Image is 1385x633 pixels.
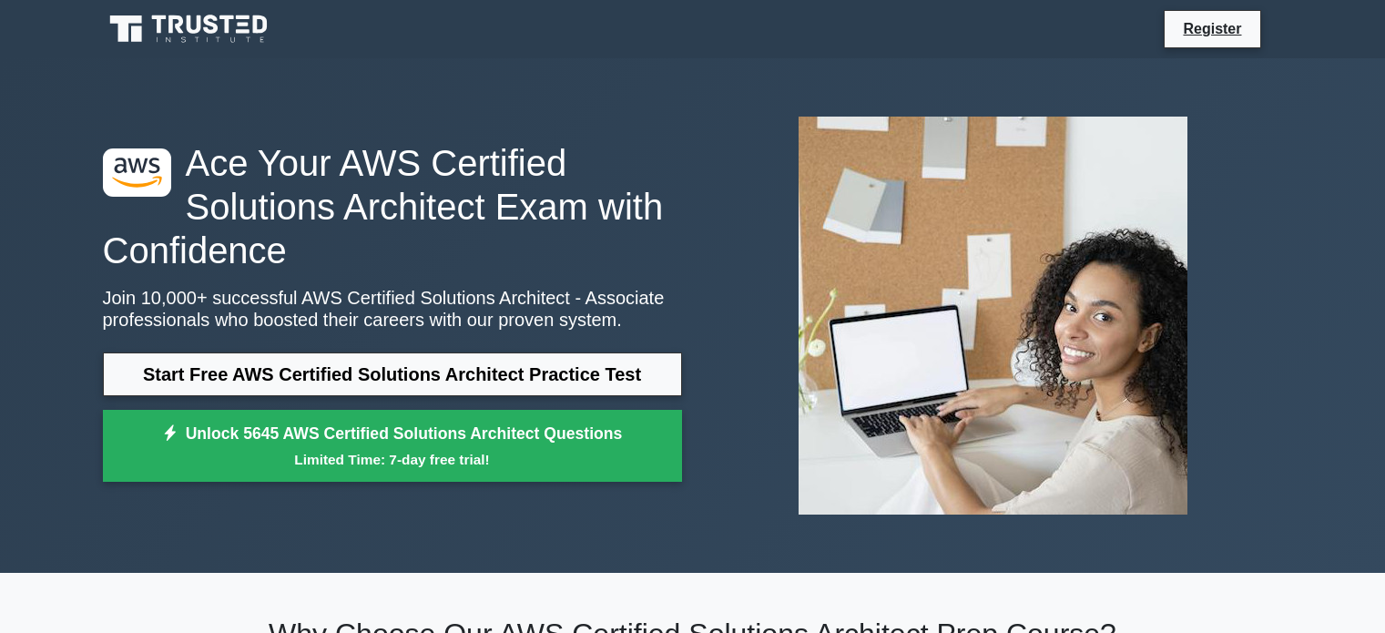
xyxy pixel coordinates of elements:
[103,410,682,483] a: Unlock 5645 AWS Certified Solutions Architect QuestionsLimited Time: 7-day free trial!
[103,141,682,272] h1: Ace Your AWS Certified Solutions Architect Exam with Confidence
[103,352,682,396] a: Start Free AWS Certified Solutions Architect Practice Test
[103,287,682,331] p: Join 10,000+ successful AWS Certified Solutions Architect - Associate professionals who boosted t...
[1172,17,1252,40] a: Register
[126,449,659,470] small: Limited Time: 7-day free trial!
